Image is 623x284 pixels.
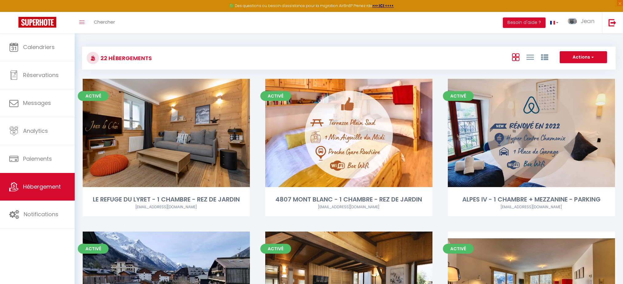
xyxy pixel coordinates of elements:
img: Super Booking [18,17,56,28]
h3: 22 Hébergements [99,51,152,65]
span: Notifications [24,210,58,218]
span: Analytics [23,127,48,135]
div: Airbnb [83,204,250,210]
span: Activé [78,244,108,254]
span: Messages [23,99,51,107]
div: 4807 MONT BLANC - 1 CHAMBRE - REZ DE JARDIN [265,195,432,204]
a: Chercher [89,12,120,33]
span: Hébergement [23,183,61,190]
span: Réservations [23,71,59,79]
img: ... [568,18,577,24]
span: Activé [443,91,474,101]
span: Activé [260,91,291,101]
div: LE REFUGE DU LYRET - 1 CHAMBRE - REZ DE JARDIN [83,195,250,204]
a: >>> ICI <<<< [372,3,394,8]
a: Vue par Groupe [541,52,548,62]
a: Vue en Box [512,52,519,62]
a: ... Jean [563,12,602,33]
span: Calendriers [23,43,55,51]
div: ALPES IV - 1 CHAMBRE + MEZZANINE - PARKING [448,195,615,204]
span: Activé [260,244,291,254]
span: Activé [78,91,108,101]
span: Activé [443,244,474,254]
span: Paiements [23,155,52,163]
span: Jean [581,17,594,25]
div: Airbnb [265,204,432,210]
span: Chercher [94,19,115,25]
button: Besoin d'aide ? [503,17,546,28]
a: Vue en Liste [526,52,534,62]
div: Airbnb [448,204,615,210]
img: logout [609,19,616,26]
button: Actions [560,51,607,63]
